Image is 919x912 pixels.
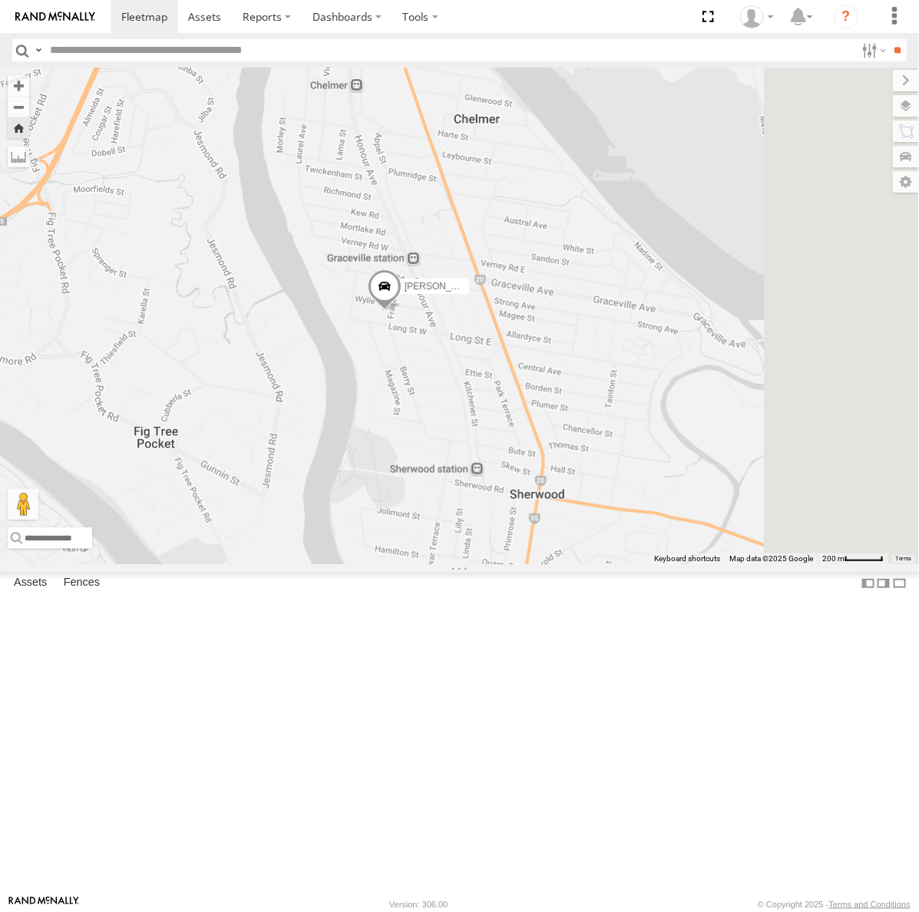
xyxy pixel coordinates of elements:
button: Drag Pegman onto the map to open Street View [8,489,38,520]
label: Search Query [32,39,45,61]
label: Search Filter Options [856,39,889,61]
label: Hide Summary Table [892,572,907,594]
div: © Copyright 2025 - [758,900,911,909]
label: Dock Summary Table to the Left [861,572,876,594]
div: James Oakden [735,5,779,28]
span: Map data ©2025 Google [729,554,813,563]
a: Terms (opens in new tab) [896,555,912,561]
a: Terms and Conditions [829,900,911,909]
button: Zoom in [8,75,29,96]
label: Fences [56,573,107,594]
span: [PERSON_NAME] - Dark Green [404,280,535,291]
div: Version: 306.00 [389,900,448,909]
a: Visit our Website [8,897,79,912]
span: 200 m [822,554,845,563]
label: Dock Summary Table to the Right [876,572,891,594]
img: rand-logo.svg [15,12,95,22]
i: ? [834,5,858,29]
button: Zoom Home [8,117,29,138]
label: Measure [8,146,29,167]
button: Zoom out [8,96,29,117]
label: Map Settings [893,171,919,193]
label: Assets [6,573,55,594]
button: Keyboard shortcuts [654,553,720,564]
button: Map scale: 200 m per 47 pixels [818,553,888,564]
